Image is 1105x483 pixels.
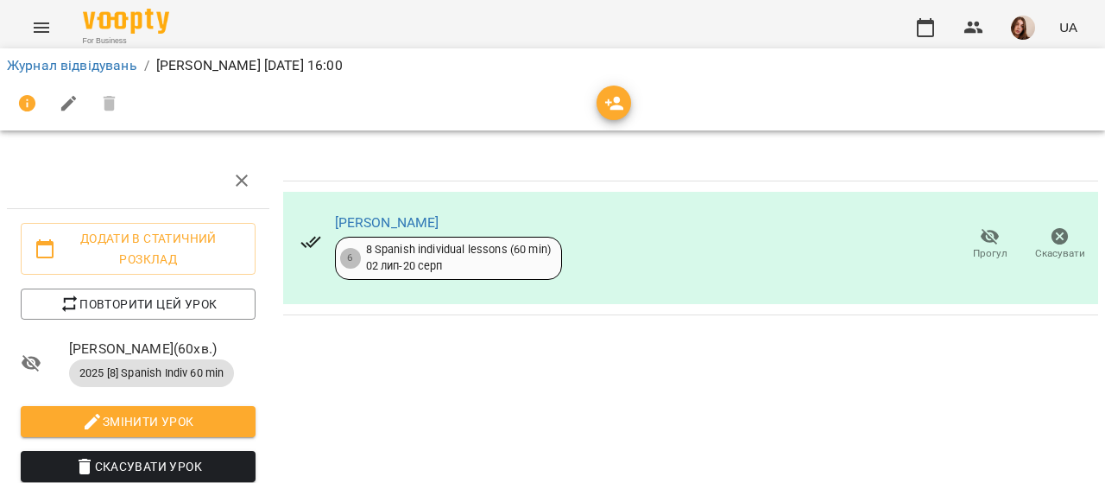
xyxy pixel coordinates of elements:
[7,57,137,73] a: Журнал відвідувань
[69,365,234,381] span: 2025 [8] Spanish Indiv 60 min
[35,411,242,432] span: Змінити урок
[955,220,1025,269] button: Прогул
[21,223,256,275] button: Додати в статичний розклад
[21,406,256,437] button: Змінити урок
[21,451,256,482] button: Скасувати Урок
[83,35,169,47] span: For Business
[1025,220,1095,269] button: Скасувати
[1052,11,1084,43] button: UA
[335,214,439,231] a: [PERSON_NAME]
[35,228,242,270] span: Додати в статичний розклад
[35,294,242,315] span: Повторити цей урок
[1035,246,1085,261] span: Скасувати
[21,289,256,320] button: Повторити цей урок
[7,55,1098,76] nav: breadcrumb
[144,55,149,76] li: /
[21,7,62,48] button: Menu
[35,456,242,477] span: Скасувати Урок
[340,248,361,269] div: 6
[1011,16,1035,40] img: 6cd80b088ed49068c990d7a30548842a.jpg
[366,242,551,274] div: 8 Spanish individual lessons (60 min) 02 лип - 20 серп
[69,339,256,359] span: [PERSON_NAME] ( 60 хв. )
[156,55,343,76] p: [PERSON_NAME] [DATE] 16:00
[1059,18,1077,36] span: UA
[973,246,1007,261] span: Прогул
[83,9,169,34] img: Voopty Logo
